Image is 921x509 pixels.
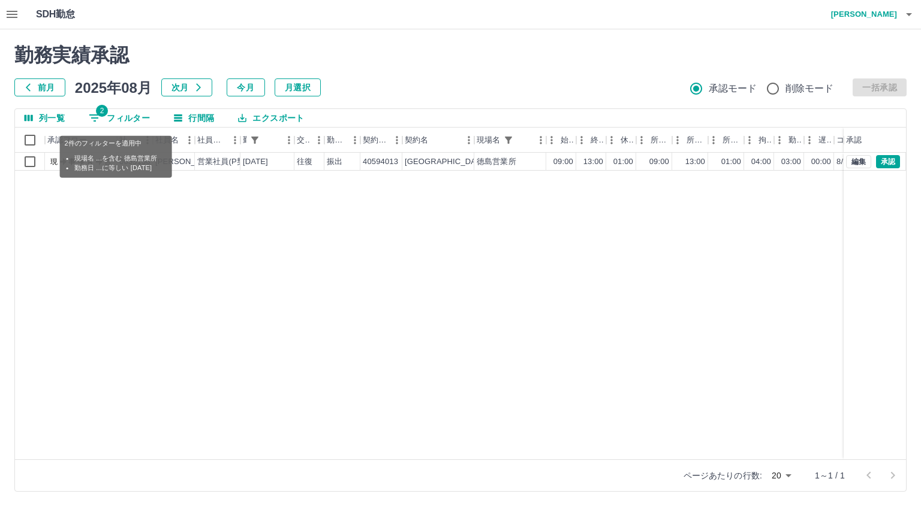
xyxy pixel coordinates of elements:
[751,156,771,168] div: 04:00
[561,128,574,153] div: 始業
[846,128,862,153] div: 承認
[402,128,474,153] div: 契約名
[836,156,868,168] div: 8/15振休
[96,105,108,117] span: 2
[804,128,834,153] div: 遅刻等
[684,469,762,481] p: ページあたりの行数:
[324,128,360,153] div: 勤務区分
[405,128,428,153] div: 契約名
[164,109,224,127] button: 行間隔
[788,128,802,153] div: 勤務
[591,128,604,153] div: 終業
[709,81,757,96] span: 承認モード
[161,78,212,96] button: 次月
[153,128,195,153] div: 社員名
[360,128,402,153] div: 契約コード
[500,132,517,149] div: 1件のフィルターを適用中
[811,156,831,168] div: 00:00
[74,163,158,173] li: 勤務日 ...に等しい [DATE]
[532,131,550,149] button: メニュー
[785,81,834,96] span: 削除モード
[327,156,342,168] div: 振出
[651,128,670,153] div: 所定開始
[15,109,74,127] button: 列選択
[460,131,478,149] button: メニュー
[226,131,244,149] button: メニュー
[14,44,907,66] h2: 勤務実績承認
[65,138,167,172] div: 2件のフィルターを適用中
[75,78,152,96] h5: 2025年08月
[50,157,58,166] text: 現
[243,156,268,168] div: [DATE]
[876,155,900,168] button: 承認
[477,156,516,168] div: 徳島営業所
[818,128,832,153] div: 遅刻等
[474,128,546,153] div: 現場名
[687,128,706,153] div: 所定終業
[744,128,774,153] div: 拘束
[155,156,221,168] div: [PERSON_NAME]
[280,131,298,149] button: メニュー
[844,128,906,153] div: 承認
[240,128,294,153] div: 勤務日
[180,131,198,149] button: メニュー
[649,156,669,168] div: 09:00
[74,153,158,162] li: 現場名 ...を含む 徳島営業所
[275,78,321,96] button: 月選択
[327,128,346,153] div: 勤務区分
[405,156,487,168] div: [GEOGRAPHIC_DATA]
[310,131,328,149] button: メニュー
[721,156,741,168] div: 01:00
[846,155,871,168] button: 編集
[636,128,672,153] div: 所定開始
[774,128,804,153] div: 勤務
[546,128,576,153] div: 始業
[723,128,742,153] div: 所定休憩
[228,109,314,127] button: エクスポート
[553,156,573,168] div: 09:00
[500,132,517,149] button: フィルター表示
[346,131,364,149] button: メニュー
[297,128,310,153] div: 交通費
[388,131,406,149] button: メニュー
[79,109,159,127] button: フィルター表示
[606,128,636,153] div: 休憩
[672,128,708,153] div: 所定終業
[14,78,65,96] button: 前月
[363,156,398,168] div: 40594013
[246,132,263,149] div: 1件のフィルターを適用中
[195,128,240,153] div: 社員区分
[685,156,705,168] div: 13:00
[576,128,606,153] div: 終業
[621,128,634,153] div: 休憩
[583,156,603,168] div: 13:00
[759,128,772,153] div: 拘束
[363,128,388,153] div: 契約コード
[197,156,255,168] div: 営業社員(P契約)
[246,132,263,149] button: フィルター表示
[613,156,633,168] div: 01:00
[227,78,265,96] button: 今月
[815,469,845,481] p: 1～1 / 1
[197,128,226,153] div: 社員区分
[781,156,801,168] div: 03:00
[263,132,280,149] button: ソート
[477,128,500,153] div: 現場名
[294,128,324,153] div: 交通費
[297,156,312,168] div: 往復
[767,467,796,484] div: 20
[708,128,744,153] div: 所定休憩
